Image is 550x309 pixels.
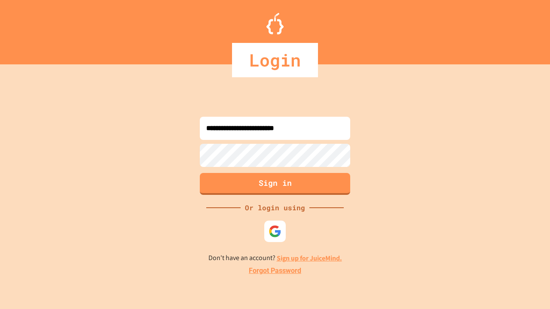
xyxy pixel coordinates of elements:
img: google-icon.svg [269,225,281,238]
div: Or login using [241,203,309,213]
button: Sign in [200,173,350,195]
img: Logo.svg [266,13,284,34]
p: Don't have an account? [208,253,342,264]
a: Sign up for JuiceMind. [277,254,342,263]
div: Login [232,43,318,77]
a: Forgot Password [249,266,301,276]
